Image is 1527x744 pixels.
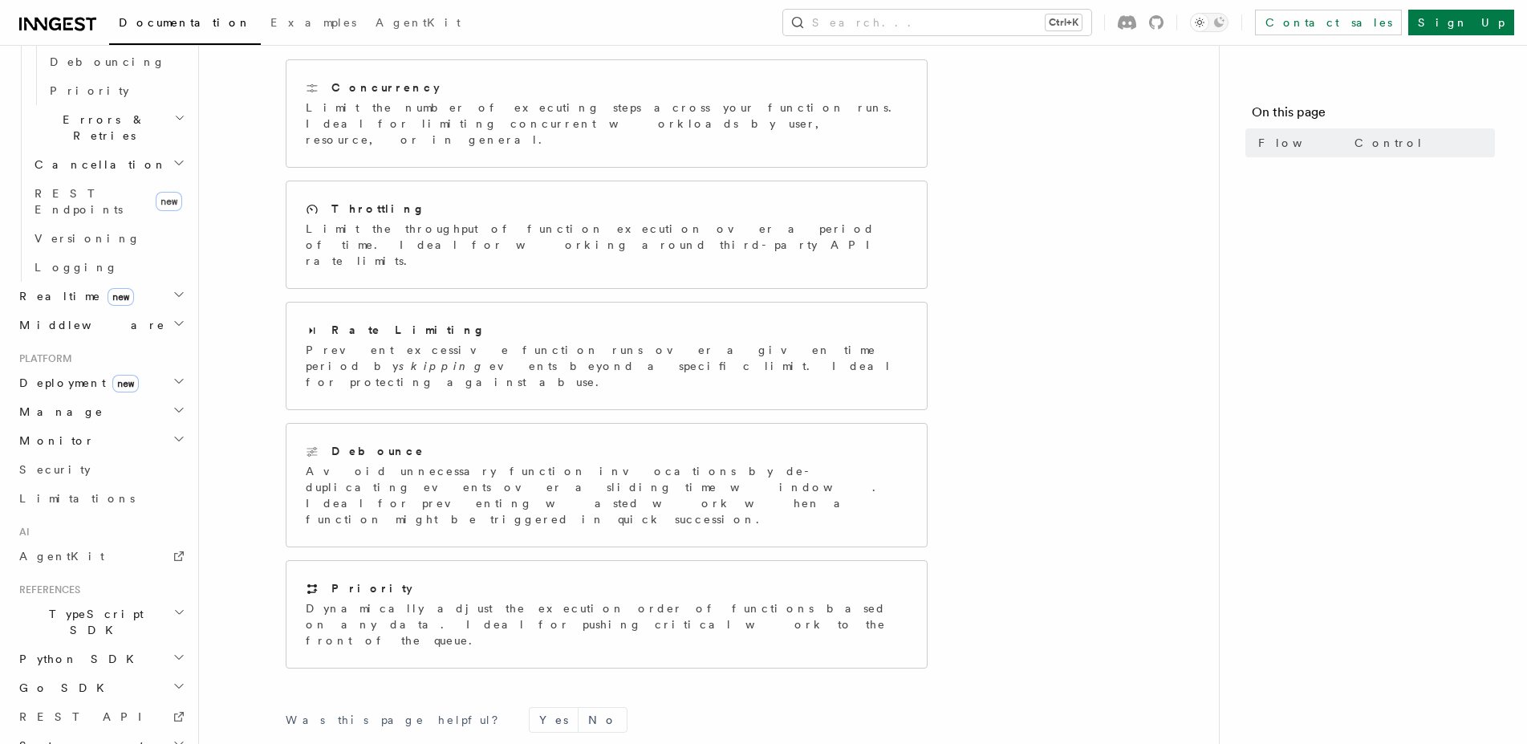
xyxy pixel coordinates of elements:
[13,368,189,397] button: Deploymentnew
[13,433,95,449] span: Monitor
[331,443,424,459] h2: Debounce
[1258,135,1423,151] span: Flow Control
[1046,14,1082,30] kbd: Ctrl+K
[13,282,189,311] button: Realtimenew
[19,463,91,476] span: Security
[108,288,134,306] span: new
[1252,128,1495,157] a: Flow Control
[13,375,139,391] span: Deployment
[579,708,627,732] button: No
[13,606,173,638] span: TypeScript SDK
[270,16,356,29] span: Examples
[331,79,440,96] h2: Concurrency
[35,261,118,274] span: Logging
[156,192,182,211] span: new
[28,224,189,253] a: Versioning
[13,680,114,696] span: Go SDK
[35,187,123,216] span: REST Endpoints
[119,16,251,29] span: Documentation
[13,397,189,426] button: Manage
[13,644,189,673] button: Python SDK
[286,712,510,728] p: Was this page helpful?
[43,76,189,105] a: Priority
[13,317,165,333] span: Middleware
[13,352,72,365] span: Platform
[112,375,139,392] span: new
[286,423,928,547] a: DebounceAvoid unnecessary function invocations by de-duplicating events over a sliding time windo...
[376,16,461,29] span: AgentKit
[286,302,928,410] a: Rate LimitingPrevent excessive function runs over a given time period byskippingevents beyond a s...
[28,150,189,179] button: Cancellation
[331,322,485,338] h2: Rate Limiting
[13,542,189,571] a: AgentKit
[13,484,189,513] a: Limitations
[13,288,134,304] span: Realtime
[286,181,928,289] a: ThrottlingLimit the throughput of function execution over a period of time. Ideal for working aro...
[109,5,261,45] a: Documentation
[306,463,908,527] p: Avoid unnecessary function invocations by de-duplicating events over a sliding time window. Ideal...
[306,342,908,390] p: Prevent excessive function runs over a given time period by events beyond a specific limit. Ideal...
[366,5,470,43] a: AgentKit
[261,5,366,43] a: Examples
[13,526,30,539] span: AI
[13,311,189,339] button: Middleware
[331,580,412,596] h2: Priority
[1408,10,1514,35] a: Sign Up
[13,600,189,644] button: TypeScript SDK
[13,651,144,667] span: Python SDK
[28,105,189,150] button: Errors & Retries
[28,179,189,224] a: REST Endpointsnew
[13,404,104,420] span: Manage
[306,600,908,648] p: Dynamically adjust the execution order of functions based on any data. Ideal for pushing critical...
[28,157,167,173] span: Cancellation
[28,253,189,282] a: Logging
[1252,103,1495,128] h4: On this page
[1255,10,1402,35] a: Contact sales
[286,560,928,669] a: PriorityDynamically adjust the execution order of functions based on any data. Ideal for pushing ...
[50,55,165,68] span: Debouncing
[13,702,189,731] a: REST API
[306,100,908,148] p: Limit the number of executing steps across your function runs. Ideal for limiting concurrent work...
[783,10,1091,35] button: Search...Ctrl+K
[19,550,104,563] span: AgentKit
[286,59,928,168] a: ConcurrencyLimit the number of executing steps across your function runs. Ideal for limiting conc...
[19,710,156,723] span: REST API
[50,84,129,97] span: Priority
[331,201,425,217] h2: Throttling
[13,673,189,702] button: Go SDK
[399,360,489,372] em: skipping
[35,232,140,245] span: Versioning
[19,492,135,505] span: Limitations
[530,708,578,732] button: Yes
[28,112,174,144] span: Errors & Retries
[13,455,189,484] a: Security
[1190,13,1229,32] button: Toggle dark mode
[43,47,189,76] a: Debouncing
[306,221,908,269] p: Limit the throughput of function execution over a period of time. Ideal for working around third-...
[13,583,80,596] span: References
[13,426,189,455] button: Monitor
